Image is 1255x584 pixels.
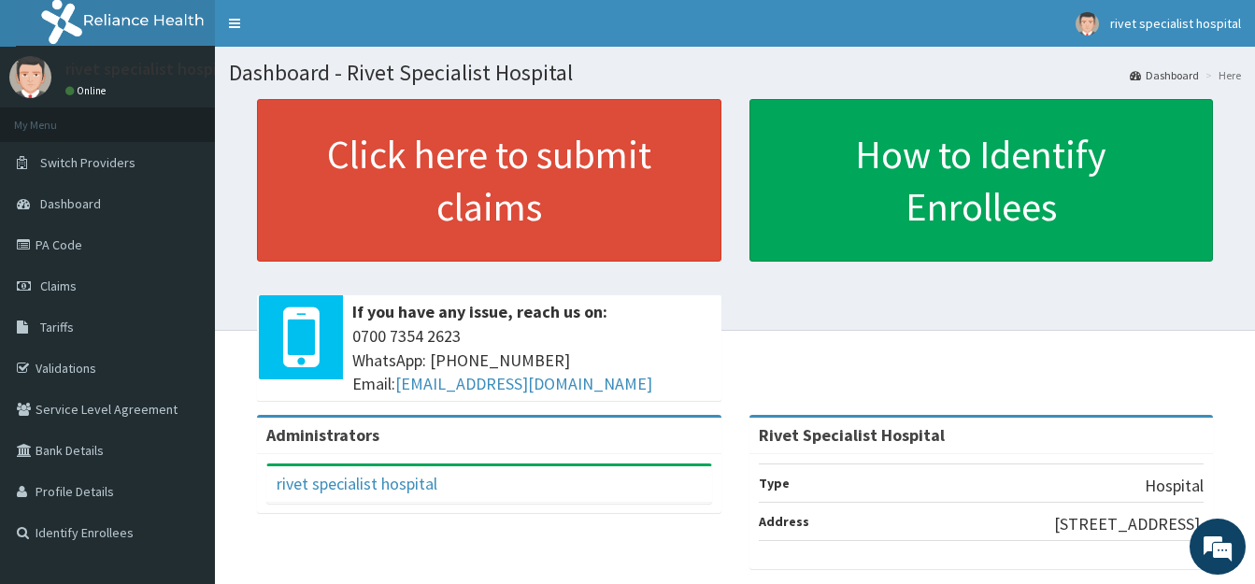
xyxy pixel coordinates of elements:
[759,513,809,530] b: Address
[40,195,101,212] span: Dashboard
[352,301,607,322] b: If you have any issue, reach us on:
[257,99,721,262] a: Click here to submit claims
[9,56,51,98] img: User Image
[759,475,790,491] b: Type
[40,278,77,294] span: Claims
[395,373,652,394] a: [EMAIL_ADDRESS][DOMAIN_NAME]
[229,61,1241,85] h1: Dashboard - Rivet Specialist Hospital
[1145,474,1204,498] p: Hospital
[277,473,437,494] a: rivet specialist hospital
[65,61,237,78] p: rivet specialist hospital
[1110,15,1241,32] span: rivet specialist hospital
[266,424,379,446] b: Administrators
[1130,67,1199,83] a: Dashboard
[759,424,945,446] strong: Rivet Specialist Hospital
[749,99,1214,262] a: How to Identify Enrollees
[352,324,712,396] span: 0700 7354 2623 WhatsApp: [PHONE_NUMBER] Email:
[1076,12,1099,36] img: User Image
[40,319,74,335] span: Tariffs
[65,84,110,97] a: Online
[40,154,135,171] span: Switch Providers
[1201,67,1241,83] li: Here
[1054,512,1204,536] p: [STREET_ADDRESS].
